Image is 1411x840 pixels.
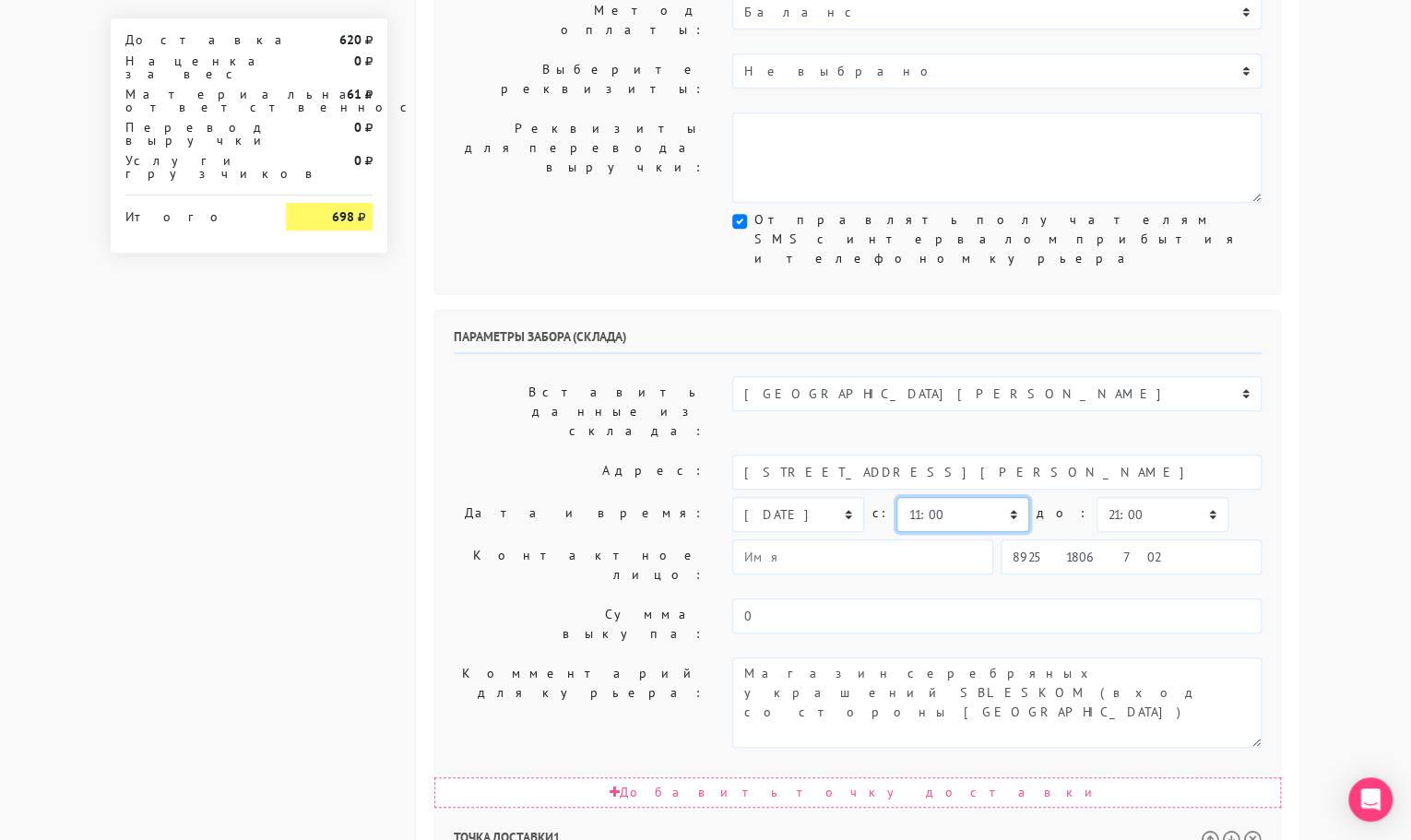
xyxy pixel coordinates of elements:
[1348,777,1393,822] div: Open Intercom Messenger
[754,210,1262,268] label: Отправлять получателям SMS с интервалом прибытия и телефоном курьера
[871,497,889,529] label: c:
[354,152,362,169] strong: 0
[440,598,718,650] label: Сумма выкупа:
[440,497,718,532] label: Дата и время:
[112,54,272,80] div: Наценка за вес
[332,208,354,225] strong: 698
[440,112,718,203] label: Реквизиты для перевода выручки:
[434,777,1281,808] div: Добавить точку доставки
[440,539,718,591] label: Контактное лицо:
[1037,497,1089,529] label: до:
[339,31,362,48] strong: 620
[112,33,272,46] div: Доставка
[125,203,258,223] div: Итого
[112,88,272,113] div: Материальная ответственность
[112,154,272,180] div: Услуги грузчиков
[440,657,718,748] label: Комментарий для курьера:
[1001,539,1262,574] input: Телефон
[440,455,718,490] label: Адрес:
[354,119,362,136] strong: 0
[454,329,1262,354] h6: Параметры забора (склада)
[354,53,362,69] strong: 0
[440,53,718,105] label: Выберите реквизиты:
[732,539,993,574] input: Имя
[440,376,718,447] label: Вставить данные из склада:
[347,86,362,102] strong: 61
[112,121,272,147] div: Перевод выручки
